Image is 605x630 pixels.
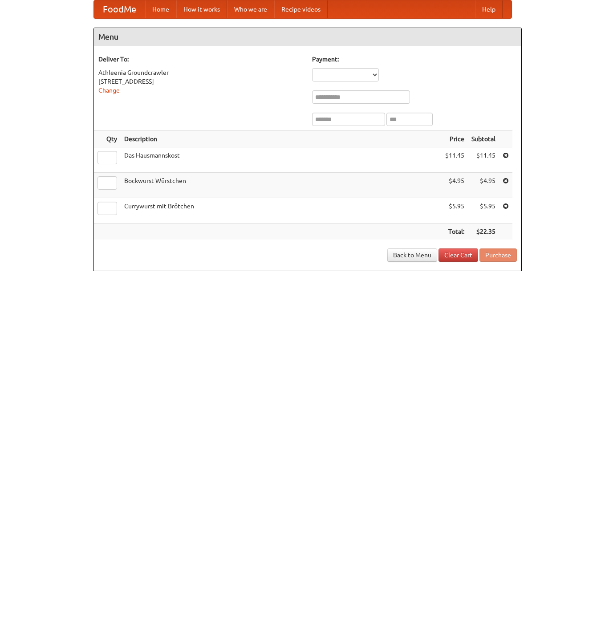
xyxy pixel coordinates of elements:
[312,55,517,64] h5: Payment:
[98,87,120,94] a: Change
[468,173,499,198] td: $4.95
[121,131,442,147] th: Description
[94,28,521,46] h4: Menu
[442,147,468,173] td: $11.45
[98,77,303,86] div: [STREET_ADDRESS]
[475,0,503,18] a: Help
[387,248,437,262] a: Back to Menu
[145,0,176,18] a: Home
[121,147,442,173] td: Das Hausmannskost
[442,224,468,240] th: Total:
[468,198,499,224] td: $5.95
[468,131,499,147] th: Subtotal
[274,0,328,18] a: Recipe videos
[94,131,121,147] th: Qty
[468,224,499,240] th: $22.35
[98,68,303,77] div: Athleenia Groundcrawler
[121,198,442,224] td: Currywurst mit Brötchen
[442,173,468,198] td: $4.95
[479,248,517,262] button: Purchase
[94,0,145,18] a: FoodMe
[442,131,468,147] th: Price
[227,0,274,18] a: Who we are
[442,198,468,224] td: $5.95
[468,147,499,173] td: $11.45
[176,0,227,18] a: How it works
[98,55,303,64] h5: Deliver To:
[121,173,442,198] td: Bockwurst Würstchen
[439,248,478,262] a: Clear Cart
